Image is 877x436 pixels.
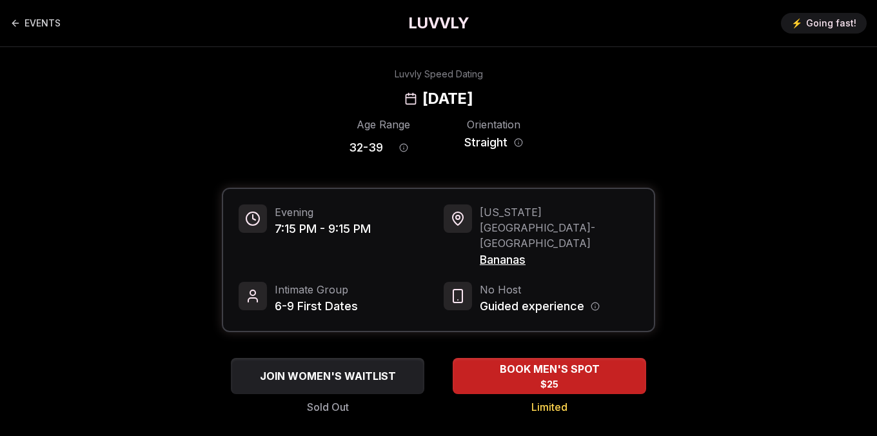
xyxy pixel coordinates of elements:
span: JOIN WOMEN'S WAITLIST [257,368,399,384]
span: ⚡️ [791,17,802,30]
span: [US_STATE][GEOGRAPHIC_DATA] - [GEOGRAPHIC_DATA] [480,204,638,251]
button: JOIN WOMEN'S WAITLIST - Sold Out [231,358,424,394]
div: Luvvly Speed Dating [395,68,483,81]
span: Bananas [480,251,638,269]
a: LUVVLY [408,13,469,34]
button: Age range information [389,134,418,162]
span: Guided experience [480,297,584,315]
span: Straight [464,134,507,152]
span: Going fast! [806,17,856,30]
span: Limited [531,399,567,415]
div: Orientation [459,117,528,132]
span: BOOK MEN'S SPOT [497,361,602,377]
span: Intimate Group [275,282,358,297]
button: Host information [591,302,600,311]
span: No Host [480,282,600,297]
a: Back to events [10,10,61,36]
span: $25 [540,378,558,391]
button: BOOK MEN'S SPOT - Limited [453,358,646,394]
span: 32 - 39 [349,139,383,157]
span: Evening [275,204,371,220]
span: Sold Out [307,399,349,415]
span: 7:15 PM - 9:15 PM [275,220,371,238]
h2: [DATE] [422,88,473,109]
div: Age Range [349,117,418,132]
button: Orientation information [514,138,523,147]
span: 6-9 First Dates [275,297,358,315]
